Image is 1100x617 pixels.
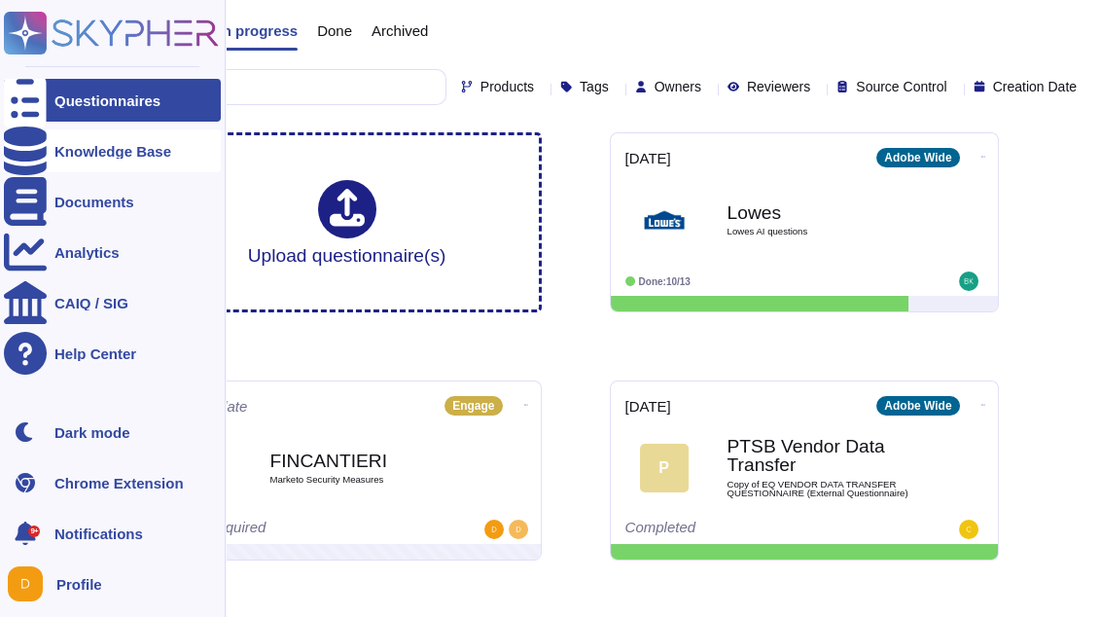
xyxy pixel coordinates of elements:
[655,80,701,93] span: Owners
[248,180,446,265] div: Upload questionnaire(s)
[444,396,502,416] div: Engage
[28,526,40,537] div: 9+
[727,227,922,236] span: Lowes AI questions
[640,444,689,492] div: P
[56,577,102,592] span: Profile
[480,80,534,93] span: Products
[640,196,689,244] img: Logo
[270,475,465,485] span: Marketo Security Measures
[625,399,671,414] span: [DATE]
[959,272,978,291] img: user
[4,180,221,223] a: Documents
[876,148,959,167] div: Adobe Wide
[4,129,221,172] a: Knowledge Base
[727,480,922,498] span: Copy of EQ VENDOR DATA TRANSFER QUESTIONNAIRE (External Questionnaire)
[727,437,922,474] b: PTSB Vendor Data Transfer
[4,231,221,273] a: Analytics
[270,452,465,470] b: FINCANTIERI
[54,526,143,541] span: Notifications
[218,23,298,38] span: In progress
[625,151,671,165] span: [DATE]
[372,23,428,38] span: Archived
[856,80,946,93] span: Source Control
[4,79,221,122] a: Questionnaires
[168,520,407,539] div: Action required
[993,80,1077,93] span: Creation Date
[580,80,609,93] span: Tags
[4,563,56,605] button: user
[509,520,528,539] img: user
[317,23,352,38] span: Done
[54,195,134,209] div: Documents
[54,93,160,108] div: Questionnaires
[625,520,864,539] div: Completed
[54,425,130,440] div: Dark mode
[54,346,136,361] div: Help Center
[639,276,691,287] span: Done: 10/13
[54,296,128,310] div: CAIQ / SIG
[4,332,221,375] a: Help Center
[959,520,978,539] img: user
[77,70,445,104] input: Search by keywords
[54,144,171,159] div: Knowledge Base
[4,461,221,504] a: Chrome Extension
[876,396,959,416] div: Adobe Wide
[8,566,43,601] img: user
[54,476,184,490] div: Chrome Extension
[484,520,504,539] img: user
[727,203,922,222] b: Lowes
[54,245,120,260] div: Analytics
[747,80,810,93] span: Reviewers
[4,281,221,324] a: CAIQ / SIG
